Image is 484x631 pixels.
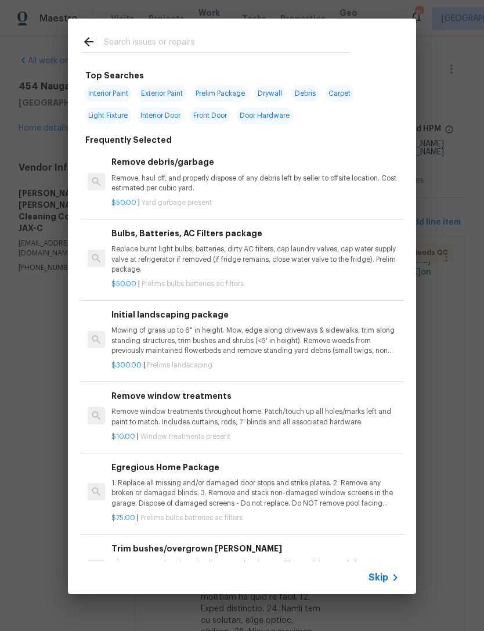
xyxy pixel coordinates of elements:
p: Replace burnt light bulbs, batteries, dirty AC filters, cap laundry valves, cap water supply valv... [111,244,399,274]
span: Yard garbage present [142,199,212,206]
p: 1. Replace all missing and/or damaged door stops and strike plates. 2. Remove any broken or damag... [111,478,399,508]
span: $50.00 [111,199,136,206]
span: Carpet [325,85,354,102]
h6: Top Searches [85,69,144,82]
span: Prelims bulbs batteries ac filters [142,280,244,287]
span: Debris [291,85,319,102]
h6: Egregious Home Package [111,461,399,474]
h6: Frequently Selected [85,134,172,146]
span: Exterior Paint [138,85,186,102]
p: Remove window treatments throughout home. Patch/touch up all holes/marks left and paint to match.... [111,407,399,427]
span: Skip [369,572,388,583]
h6: Trim bushes/overgrown [PERSON_NAME] [111,542,399,555]
span: Light Fixture [85,107,131,124]
span: Prelim Package [192,85,248,102]
span: Window treatments present [140,433,230,440]
h6: Remove debris/garbage [111,156,399,168]
span: Drywall [254,85,286,102]
span: $300.00 [111,362,142,369]
p: Trim overgrown hegdes & bushes around perimeter of home giving 12" of clearance. Properly dispose... [111,560,399,579]
span: Prelims bulbs batteries ac filters [140,514,243,521]
span: $75.00 [111,514,135,521]
p: | [111,432,399,442]
p: | [111,513,399,523]
input: Search issues or repairs [104,35,350,52]
p: Remove, haul off, and properly dispose of any debris left by seller to offsite location. Cost est... [111,174,399,193]
p: Mowing of grass up to 6" in height. Mow, edge along driveways & sidewalks, trim along standing st... [111,326,399,355]
p: | [111,198,399,208]
span: $50.00 [111,280,136,287]
h6: Initial landscaping package [111,308,399,321]
span: $10.00 [111,433,135,440]
span: Door Hardware [236,107,293,124]
span: Interior Door [137,107,184,124]
h6: Bulbs, Batteries, AC Filters package [111,227,399,240]
h6: Remove window treatments [111,390,399,402]
span: Prelims landscaping [147,362,212,369]
span: Interior Paint [85,85,132,102]
p: | [111,279,399,289]
span: Front Door [190,107,230,124]
p: | [111,360,399,370]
